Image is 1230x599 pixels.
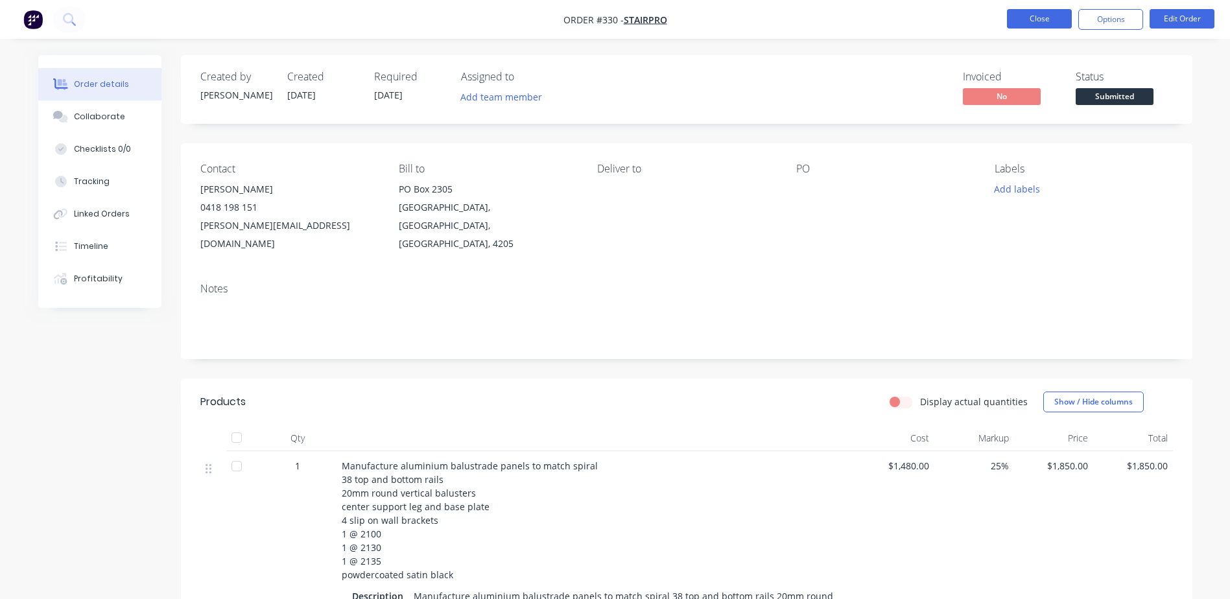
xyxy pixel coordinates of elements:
div: Price [1014,425,1094,451]
div: Order details [74,78,129,90]
div: Checklists 0/0 [74,143,131,155]
div: Profitability [74,273,123,285]
span: Order #330 - [563,14,624,26]
button: Close [1007,9,1072,29]
span: $1,850.00 [1098,459,1168,473]
div: PO Box 2305 [399,180,576,198]
button: Add team member [461,88,549,106]
div: [PERSON_NAME]0418 198 151[PERSON_NAME][EMAIL_ADDRESS][DOMAIN_NAME] [200,180,378,253]
button: Add labels [988,180,1047,198]
button: Collaborate [38,100,161,133]
button: Add team member [453,88,549,106]
div: Created by [200,71,272,83]
div: Qty [259,425,337,451]
button: Linked Orders [38,198,161,230]
span: [DATE] [287,89,316,101]
button: Edit Order [1150,9,1214,29]
button: Checklists 0/0 [38,133,161,165]
div: [PERSON_NAME][EMAIL_ADDRESS][DOMAIN_NAME] [200,217,378,253]
div: PO [796,163,974,175]
div: Required [374,71,445,83]
div: Bill to [399,163,576,175]
div: Timeline [74,241,108,252]
div: Assigned to [461,71,591,83]
div: Created [287,71,359,83]
div: Total [1093,425,1173,451]
img: Factory [23,10,43,29]
div: Invoiced [963,71,1060,83]
div: Products [200,394,246,410]
div: Contact [200,163,378,175]
div: Collaborate [74,111,125,123]
div: Labels [995,163,1172,175]
button: Timeline [38,230,161,263]
button: Submitted [1076,88,1153,108]
span: Manufacture aluminium balustrade panels to match spiral 38 top and bottom rails 20mm round vertic... [342,460,600,581]
button: Options [1078,9,1143,30]
div: Cost [855,425,935,451]
div: [GEOGRAPHIC_DATA], [GEOGRAPHIC_DATA], [GEOGRAPHIC_DATA], 4205 [399,198,576,253]
div: 0418 198 151 [200,198,378,217]
div: Status [1076,71,1173,83]
label: Display actual quantities [920,395,1028,408]
button: Tracking [38,165,161,198]
span: Submitted [1076,88,1153,104]
div: Markup [934,425,1014,451]
a: Stairpro [624,14,667,26]
button: Profitability [38,263,161,295]
div: Deliver to [597,163,775,175]
button: Order details [38,68,161,100]
span: 25% [940,459,1009,473]
span: $1,480.00 [860,459,930,473]
span: [DATE] [374,89,403,101]
div: Linked Orders [74,208,130,220]
span: No [963,88,1041,104]
div: Tracking [74,176,110,187]
div: Notes [200,283,1173,295]
button: Show / Hide columns [1043,392,1144,412]
div: [PERSON_NAME] [200,180,378,198]
span: 1 [295,459,300,473]
div: [PERSON_NAME] [200,88,272,102]
span: $1,850.00 [1019,459,1089,473]
div: PO Box 2305[GEOGRAPHIC_DATA], [GEOGRAPHIC_DATA], [GEOGRAPHIC_DATA], 4205 [399,180,576,253]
